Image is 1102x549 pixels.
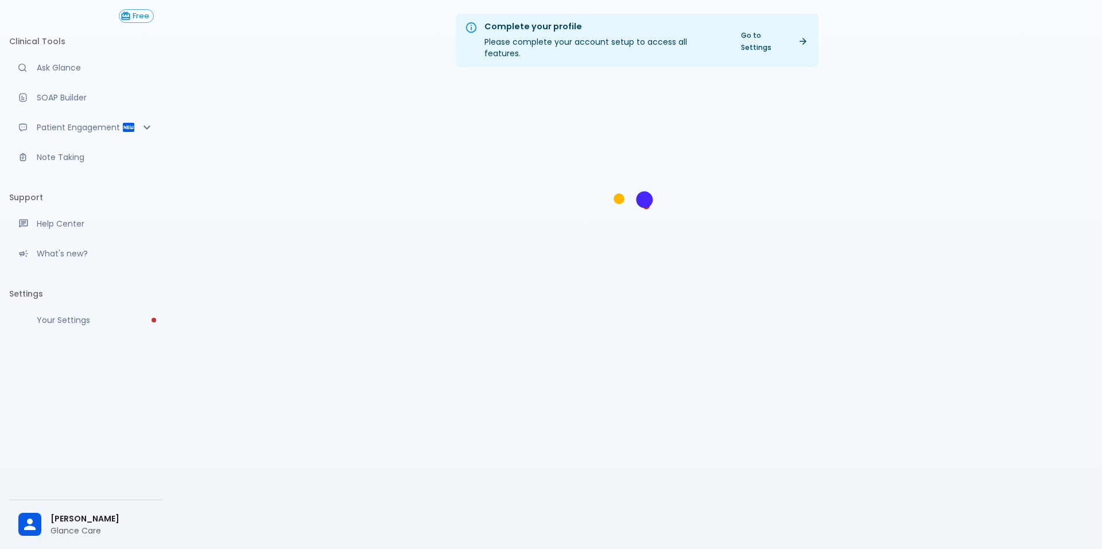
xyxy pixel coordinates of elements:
div: Complete your profile [484,21,725,33]
a: Moramiz: Find ICD10AM codes instantly [9,55,163,80]
p: Glance Care [51,525,154,536]
div: Please complete your account setup to access all features. [484,17,725,64]
li: Settings [9,280,163,307]
a: Click to view or change your subscription [119,9,163,23]
span: [PERSON_NAME] [51,513,154,525]
p: Note Taking [37,151,154,163]
a: Go to Settings [734,27,814,56]
p: SOAP Builder [37,92,154,103]
li: Clinical Tools [9,28,163,55]
a: Docugen: Compose a clinical documentation in seconds [9,85,163,110]
div: Recent updates and feature releases [9,241,163,266]
p: Patient Engagement [37,122,122,133]
p: What's new? [37,248,154,259]
div: [PERSON_NAME]Glance Care [9,505,163,544]
a: Please complete account setup [9,307,163,333]
a: Get help from our support team [9,211,163,236]
div: Patient Reports & Referrals [9,115,163,140]
span: Free [129,12,153,21]
button: Free [119,9,154,23]
a: Advanced note-taking [9,145,163,170]
p: Your Settings [37,314,154,326]
p: Help Center [37,218,154,229]
p: Ask Glance [37,62,154,73]
li: Support [9,184,163,211]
